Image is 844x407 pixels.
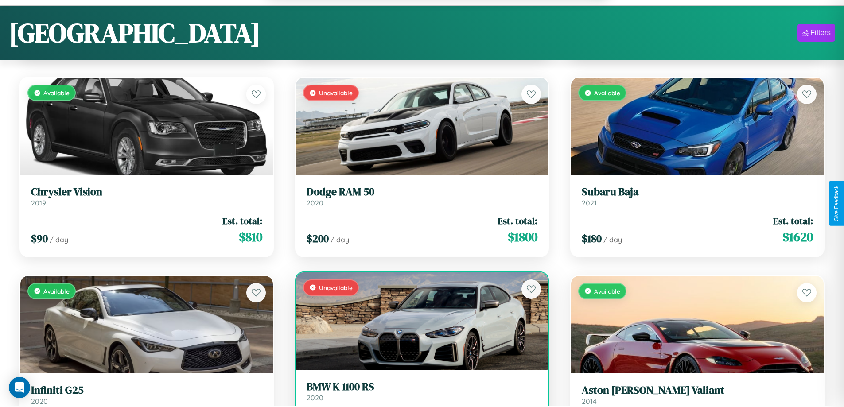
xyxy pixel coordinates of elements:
span: $ 810 [239,228,262,246]
h3: BMW K 1100 RS [307,380,538,393]
span: Unavailable [319,89,353,97]
a: Chrysler Vision2019 [31,186,262,207]
span: $ 1800 [508,228,537,246]
span: $ 200 [307,231,329,246]
a: Infiniti G252020 [31,384,262,406]
span: Available [43,89,70,97]
span: / day [50,235,68,244]
div: Filters [810,28,831,37]
h1: [GEOGRAPHIC_DATA] [9,15,261,51]
button: Filters [797,24,835,42]
span: Est. total: [222,214,262,227]
span: Unavailable [319,284,353,291]
span: Available [594,287,620,295]
span: 2020 [307,393,323,402]
span: 2019 [31,198,46,207]
span: Available [594,89,620,97]
a: Dodge RAM 502020 [307,186,538,207]
span: 2021 [582,198,597,207]
h3: Chrysler Vision [31,186,262,198]
span: 2020 [31,397,48,406]
span: $ 1620 [782,228,813,246]
a: BMW K 1100 RS2020 [307,380,538,402]
a: Aston [PERSON_NAME] Valiant2014 [582,384,813,406]
h3: Infiniti G25 [31,384,262,397]
span: Available [43,287,70,295]
span: 2014 [582,397,597,406]
div: Give Feedback [833,186,840,221]
span: Est. total: [773,214,813,227]
span: Est. total: [498,214,537,227]
h3: Subaru Baja [582,186,813,198]
h3: Aston [PERSON_NAME] Valiant [582,384,813,397]
span: 2020 [307,198,323,207]
div: Open Intercom Messenger [9,377,30,398]
span: / day [603,235,622,244]
span: $ 180 [582,231,602,246]
span: $ 90 [31,231,48,246]
h3: Dodge RAM 50 [307,186,538,198]
a: Subaru Baja2021 [582,186,813,207]
span: / day [331,235,349,244]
